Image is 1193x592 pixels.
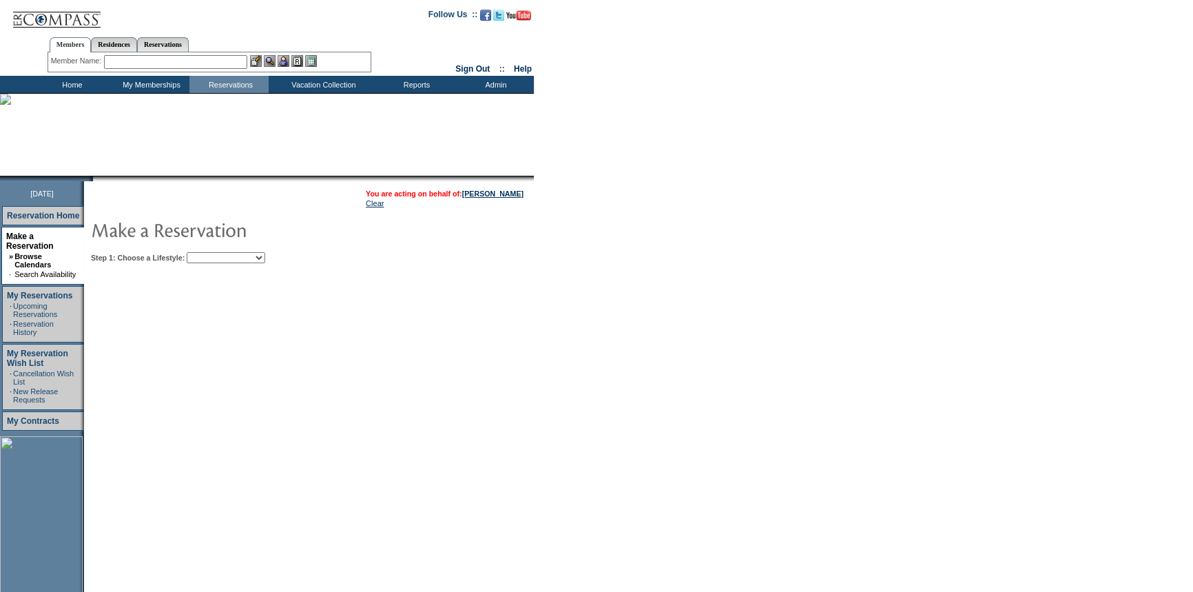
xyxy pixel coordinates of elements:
span: You are acting on behalf of: [366,190,523,198]
b: Step 1: Choose a Lifestyle: [91,254,185,262]
td: Vacation Collection [269,76,375,93]
a: Become our fan on Facebook [480,14,491,22]
a: Search Availability [14,270,76,278]
img: blank.gif [93,176,94,181]
img: Follow us on Twitter [493,10,504,21]
div: Member Name: [51,55,104,67]
img: Reservations [291,55,303,67]
a: My Contracts [7,416,59,426]
a: Members [50,37,92,52]
img: b_edit.gif [250,55,262,67]
img: b_calculator.gif [305,55,317,67]
td: Reports [375,76,455,93]
img: pgTtlMakeReservation.gif [91,216,366,243]
td: · [9,270,13,278]
img: promoShadowLeftCorner.gif [88,176,93,181]
a: Sign Out [455,64,490,74]
td: Reservations [189,76,269,93]
td: · [10,320,12,336]
a: Make a Reservation [6,232,54,251]
a: [PERSON_NAME] [462,190,523,198]
td: · [10,302,12,318]
a: Subscribe to our YouTube Channel [506,14,531,22]
span: :: [499,64,505,74]
td: Admin [455,76,534,93]
a: Cancellation Wish List [13,369,74,386]
td: Follow Us :: [428,8,477,25]
a: Clear [366,199,384,207]
a: Browse Calendars [14,252,51,269]
a: Upcoming Reservations [13,302,57,318]
a: Residences [91,37,137,52]
img: View [264,55,276,67]
b: » [9,252,13,261]
a: Reservation Home [7,211,79,221]
td: Home [31,76,110,93]
td: · [10,387,12,404]
img: Impersonate [278,55,289,67]
a: My Reservations [7,291,72,300]
img: Become our fan on Facebook [480,10,491,21]
span: [DATE] [30,190,54,198]
td: My Memberships [110,76,189,93]
img: Subscribe to our YouTube Channel [506,10,531,21]
a: Follow us on Twitter [493,14,504,22]
a: Help [514,64,532,74]
a: Reservation History [13,320,54,336]
a: New Release Requests [13,387,58,404]
a: My Reservation Wish List [7,349,68,368]
a: Reservations [137,37,189,52]
td: · [10,369,12,386]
